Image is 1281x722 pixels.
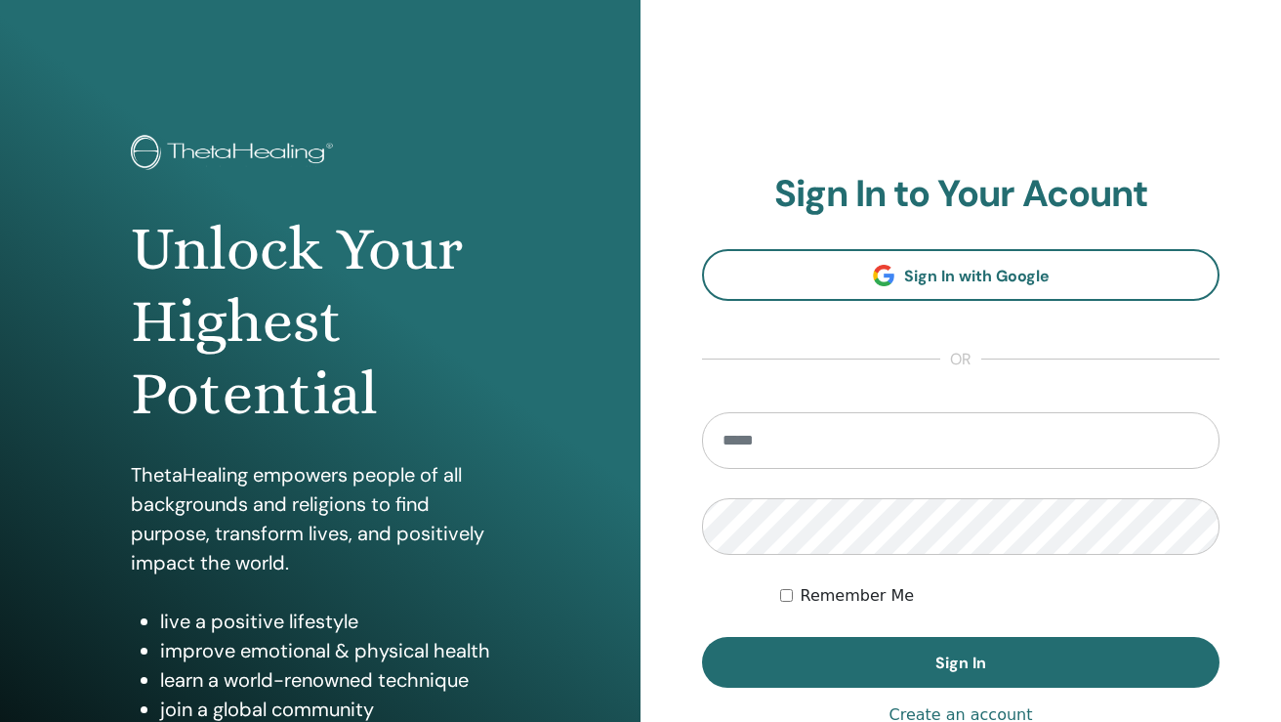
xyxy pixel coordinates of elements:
[160,665,509,695] li: learn a world-renowned technique
[131,460,509,577] p: ThetaHealing empowers people of all backgrounds and religions to find purpose, transform lives, a...
[702,637,1219,688] button: Sign In
[131,213,509,431] h1: Unlock Your Highest Potential
[935,653,986,673] span: Sign In
[801,584,915,608] label: Remember Me
[702,172,1219,217] h2: Sign In to Your Acount
[702,249,1219,301] a: Sign In with Google
[160,607,509,636] li: live a positive lifestyle
[780,584,1220,608] div: Keep me authenticated indefinitely or until I manually logout
[160,636,509,665] li: improve emotional & physical health
[904,266,1050,286] span: Sign In with Google
[940,348,981,371] span: or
